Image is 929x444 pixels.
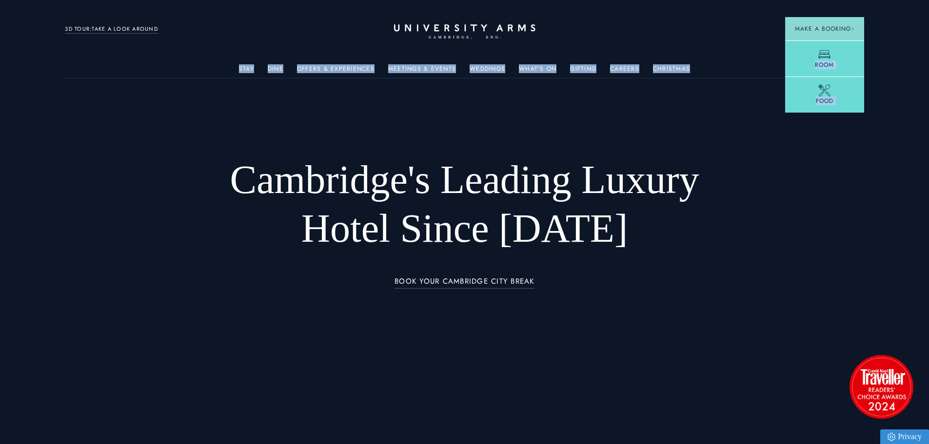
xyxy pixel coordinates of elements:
[65,25,158,34] a: 3D TOUR:TAKE A LOOK AROUND
[470,65,505,78] a: Weddings
[204,155,725,253] h1: Cambridge's Leading Luxury Hotel Since [DATE]
[395,277,534,289] a: BOOK YOUR CAMBRIDGE CITY BREAK
[653,65,690,78] a: Christmas
[880,429,929,444] a: Privacy
[268,65,283,78] a: Dine
[519,65,556,78] a: What's On
[610,65,639,78] a: Careers
[388,65,456,78] a: Meetings & Events
[795,24,854,33] span: Make a Booking
[297,65,375,78] a: Offers & Experiences
[816,97,833,105] span: Food
[394,24,535,39] a: Home
[815,60,834,69] span: Room
[888,433,895,441] img: Privacy
[785,40,864,77] a: Room
[845,350,918,423] img: image-2524eff8f0c5d55edbf694693304c4387916dea5-1501x1501-png
[785,77,864,113] a: Food
[570,65,596,78] a: Gifting
[785,17,864,40] button: Make a BookingArrow icon
[851,27,854,31] img: Arrow icon
[239,65,254,78] a: Stay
